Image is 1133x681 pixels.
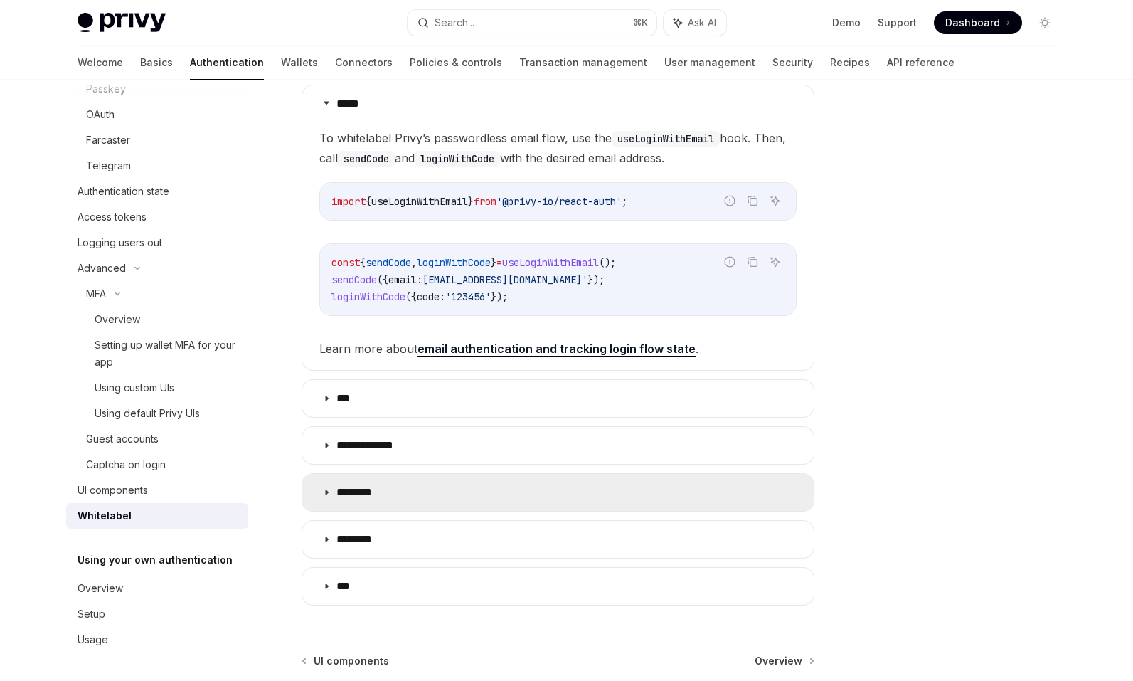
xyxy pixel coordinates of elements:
[78,183,169,200] div: Authentication state
[587,273,605,286] span: });
[66,576,248,601] a: Overview
[743,191,762,210] button: Copy the contents from the code block
[688,16,716,30] span: Ask AI
[78,208,147,226] div: Access tokens
[417,256,491,269] span: loginWithCode
[66,601,248,627] a: Setup
[66,204,248,230] a: Access tokens
[78,606,105,623] div: Setup
[743,253,762,271] button: Copy the contents from the code block
[78,260,126,277] div: Advanced
[405,290,417,303] span: ({
[331,195,366,208] span: import
[95,405,200,422] div: Using default Privy UIs
[78,580,123,597] div: Overview
[66,503,248,529] a: Whitelabel
[281,46,318,80] a: Wallets
[66,332,248,375] a: Setting up wallet MFA for your app
[496,195,622,208] span: '@privy-io/react-auth'
[78,631,108,648] div: Usage
[78,482,148,499] div: UI components
[86,132,130,149] div: Farcaster
[95,311,140,328] div: Overview
[417,342,696,357] a: email authentication and tracking login flow state
[491,256,496,269] span: }
[66,452,248,477] a: Captcha on login
[66,375,248,401] a: Using custom UIs
[78,551,233,569] h5: Using your own authentication
[86,157,131,174] div: Telegram
[1033,11,1056,34] button: Toggle dark mode
[755,654,813,668] a: Overview
[664,46,755,80] a: User management
[319,128,797,168] span: To whitelabel Privy’s passwordless email flow, use the hook. Then, call and with the desired emai...
[720,253,739,271] button: Report incorrect code
[519,46,647,80] a: Transaction management
[599,256,616,269] span: ();
[468,195,474,208] span: }
[445,290,491,303] span: '123456'
[388,273,422,286] span: email:
[502,256,599,269] span: useLoginWithEmail
[66,102,248,127] a: OAuth
[86,285,106,302] div: MFA
[66,477,248,503] a: UI components
[435,14,474,31] div: Search...
[66,179,248,204] a: Authentication state
[633,17,648,28] span: ⌘ K
[95,337,240,371] div: Setting up wallet MFA for your app
[331,290,405,303] span: loginWithCode
[832,16,861,30] a: Demo
[66,401,248,426] a: Using default Privy UIs
[417,290,445,303] span: code:
[78,46,123,80] a: Welcome
[66,127,248,153] a: Farcaster
[302,85,814,371] details: *****To whitelabel Privy’s passwordless email flow, use theuseLoginWithEmailhook. Then, callsendC...
[496,256,502,269] span: =
[830,46,870,80] a: Recipes
[66,307,248,332] a: Overview
[86,456,166,473] div: Captcha on login
[664,10,726,36] button: Ask AI
[755,654,802,668] span: Overview
[377,273,388,286] span: ({
[66,426,248,452] a: Guest accounts
[408,10,656,36] button: Search...⌘K
[474,195,496,208] span: from
[887,46,954,80] a: API reference
[331,273,377,286] span: sendCode
[360,256,366,269] span: {
[772,46,813,80] a: Security
[415,151,500,167] code: loginWithCode
[66,627,248,653] a: Usage
[78,13,166,33] img: light logo
[86,106,115,123] div: OAuth
[140,46,173,80] a: Basics
[878,16,917,30] a: Support
[331,256,360,269] span: const
[335,46,393,80] a: Connectors
[314,654,389,668] span: UI components
[366,195,371,208] span: {
[66,230,248,255] a: Logging users out
[622,195,627,208] span: ;
[303,654,389,668] a: UI components
[95,379,174,396] div: Using custom UIs
[66,153,248,179] a: Telegram
[720,191,739,210] button: Report incorrect code
[319,339,797,359] span: Learn more about .
[78,507,132,524] div: Whitelabel
[410,46,502,80] a: Policies & controls
[766,253,784,271] button: Ask AI
[371,195,468,208] span: useLoginWithEmail
[338,151,395,167] code: sendCode
[934,11,1022,34] a: Dashboard
[78,234,162,251] div: Logging users out
[491,290,508,303] span: });
[411,256,417,269] span: ,
[86,431,159,448] div: Guest accounts
[190,46,264,80] a: Authentication
[766,191,784,210] button: Ask AI
[366,256,411,269] span: sendCode
[612,131,720,147] code: useLoginWithEmail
